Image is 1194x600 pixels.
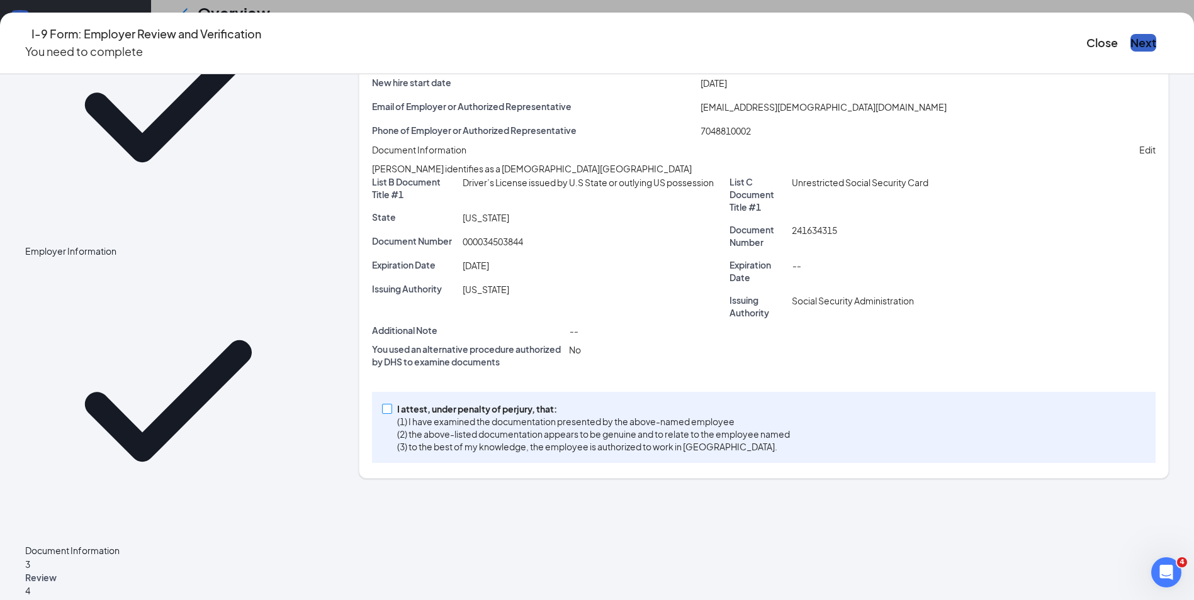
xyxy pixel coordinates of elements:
button: Next [1130,34,1156,52]
p: New hire start date [372,76,696,89]
p: (2) the above-listed documentation appears to be genuine and to relate to the employee named [397,428,790,440]
p: You used an alternative procedure authorized by DHS to examine documents [372,343,564,368]
span: No [569,344,581,355]
p: Document Number [729,223,787,248]
span: 4 [1177,557,1187,567]
p: (1) I have examined the documentation presented by the above-named employee [397,415,790,428]
span: -- [792,260,801,271]
p: You need to complete [25,43,261,60]
svg: Checkmark [25,258,311,543]
span: [DATE] [463,260,489,271]
span: Document Information [372,143,466,157]
button: Close [1086,34,1118,52]
span: -- [569,325,578,336]
p: Email of Employer or Authorized Representative [372,100,696,113]
p: Expiration Date [729,258,787,284]
p: (3) to the best of my knowledge, the employee is authorized to work in [GEOGRAPHIC_DATA]. [397,440,790,453]
span: [EMAIL_ADDRESS][DEMOGRAPHIC_DATA][DOMAIN_NAME] [701,101,947,113]
p: List C Document Title #1 [729,175,787,213]
p: Issuing Authority [372,282,458,295]
span: Document Information [25,543,311,557]
p: Phone of Employer or Authorized Representative [372,124,696,136]
p: Expiration Date [372,258,458,271]
span: [DATE] [701,77,727,89]
span: Employer Information [25,244,311,258]
p: Additional Note [372,324,564,336]
span: [US_STATE] [463,284,509,295]
span: Social Security Administration [792,295,914,306]
p: List B Document Title #1 [372,175,458,201]
p: Issuing Authority [729,294,787,319]
span: Driver’s License issued by U.S State or outlying US possession [463,177,714,188]
iframe: Intercom live chat [1151,557,1181,587]
span: [PERSON_NAME] identifies as a [DEMOGRAPHIC_DATA][GEOGRAPHIC_DATA] [372,163,692,174]
span: 000034503844 [463,236,523,247]
p: State [372,211,458,223]
span: 7048810002 [701,125,751,136]
p: I attest, under penalty of perjury, that: [397,403,790,415]
span: 3 [25,558,30,570]
span: Review [25,571,311,584]
span: [US_STATE] [463,212,509,223]
span: Unrestricted Social Security Card [792,177,928,188]
h4: I-9 Form: Employer Review and Verification [31,25,261,43]
p: Edit [1139,143,1156,157]
span: 4 [25,585,30,596]
span: 241634315 [792,225,837,236]
p: Document Number [372,235,458,247]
